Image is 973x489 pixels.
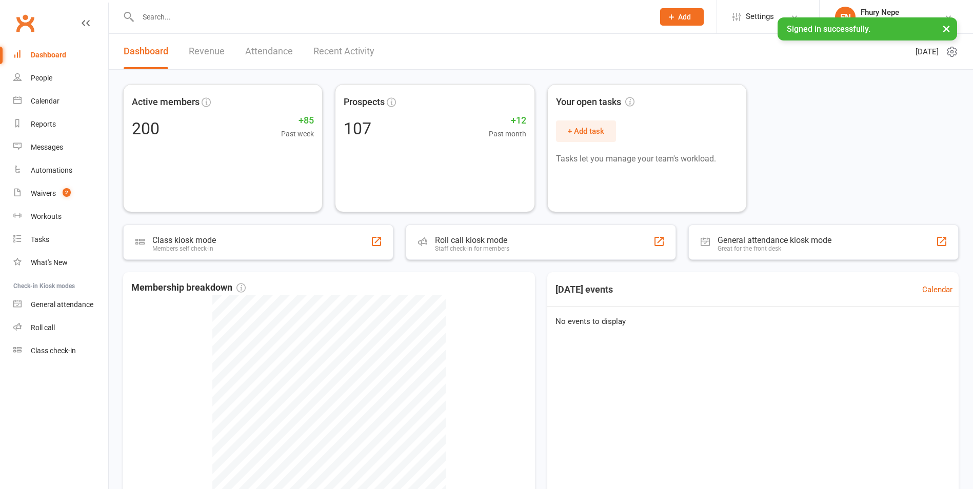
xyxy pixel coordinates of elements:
div: Roll call [31,323,55,332]
p: Tasks let you manage your team's workload. [556,152,738,166]
button: + Add task [556,120,616,142]
div: Roll call kiosk mode [435,235,509,245]
a: General attendance kiosk mode [13,293,108,316]
div: What's New [31,258,68,267]
div: Messages [31,143,63,151]
div: General attendance [31,300,93,309]
button: Add [660,8,704,26]
span: Signed in successfully. [787,24,870,34]
div: Class check-in [31,347,76,355]
div: Waivers [31,189,56,197]
a: Calendar [922,283,952,296]
div: Coastal Basketball [861,17,920,26]
span: +12 [489,113,526,128]
a: Dashboard [124,34,168,69]
div: Dashboard [31,51,66,59]
a: People [13,67,108,90]
a: Messages [13,136,108,159]
a: Recent Activity [313,34,374,69]
button: × [937,17,956,39]
div: Workouts [31,212,62,220]
span: [DATE] [916,46,939,58]
span: Past month [489,128,526,139]
a: Waivers 2 [13,182,108,205]
div: 200 [132,120,160,137]
a: Attendance [245,34,293,69]
span: Add [678,13,691,21]
div: Staff check-in for members [435,245,509,252]
div: General attendance kiosk mode [718,235,831,245]
a: Dashboard [13,44,108,67]
span: Active members [132,95,200,110]
input: Search... [135,10,647,24]
a: Reports [13,113,108,136]
span: 2 [63,188,71,197]
div: Fhury Nepe [861,8,920,17]
div: 107 [344,120,371,137]
h3: [DATE] events [547,280,621,299]
div: Members self check-in [152,245,216,252]
a: Calendar [13,90,108,113]
a: Roll call [13,316,108,339]
div: Reports [31,120,56,128]
div: Automations [31,166,72,174]
a: Tasks [13,228,108,251]
div: Great for the front desk [718,245,831,252]
span: Past week [281,128,314,139]
div: Class kiosk mode [152,235,216,245]
span: Membership breakdown [131,280,246,295]
div: Tasks [31,235,49,243]
a: What's New [13,251,108,274]
a: Clubworx [12,10,38,36]
a: Automations [13,159,108,182]
span: Prospects [344,95,385,110]
div: No events to display [543,307,963,336]
span: Settings [746,5,774,28]
a: Class kiosk mode [13,339,108,362]
div: Calendar [31,97,59,105]
span: Your open tasks [556,95,634,110]
a: Revenue [189,34,225,69]
div: People [31,74,52,82]
a: Workouts [13,205,108,228]
div: FN [835,7,856,27]
span: +85 [281,113,314,128]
